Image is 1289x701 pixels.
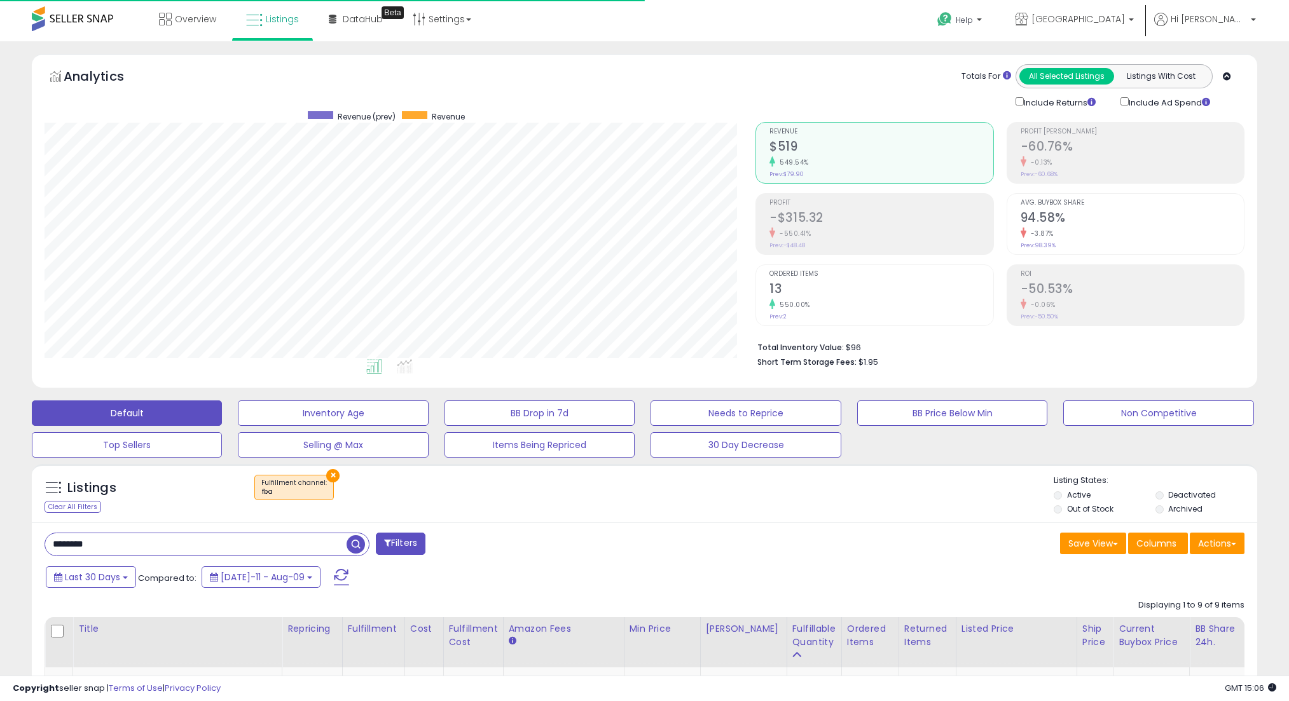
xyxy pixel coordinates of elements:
small: -550.41% [775,229,811,238]
div: fba [261,487,327,496]
div: Title [78,622,277,636]
li: $96 [757,339,1235,354]
div: Repricing [287,622,337,636]
div: Tooltip anchor [382,6,404,19]
h2: -$315.32 [769,210,993,228]
div: Listed Price [962,622,1072,636]
span: ROI [1021,271,1244,278]
span: Revenue (prev) [338,111,396,122]
div: Ship Price [1082,622,1108,649]
a: Privacy Policy [165,682,221,694]
div: Include Ad Spend [1111,95,1230,109]
small: Prev: -50.50% [1021,313,1058,320]
button: × [326,469,340,482]
div: Totals For [962,71,1011,83]
p: Listing States: [1054,475,1257,487]
button: Top Sellers [32,432,222,458]
small: Prev: $79.90 [769,170,804,178]
span: Fulfillment channel : [261,478,327,497]
span: Listings [266,13,299,25]
button: Filters [376,533,425,555]
small: Prev: 98.39% [1021,242,1056,249]
span: Overview [175,13,216,25]
div: BB Share 24h. [1195,622,1241,649]
span: [GEOGRAPHIC_DATA] [1031,13,1125,25]
small: -3.87% [1026,229,1054,238]
div: Min Price [630,622,695,636]
button: Columns [1128,533,1188,554]
span: 2025-09-10 15:06 GMT [1225,682,1276,694]
i: Get Help [937,11,953,27]
button: Listings With Cost [1113,68,1208,85]
strong: Copyright [13,682,59,694]
span: Avg. Buybox Share [1021,200,1244,207]
button: Needs to Reprice [651,400,841,426]
h5: Analytics [64,67,149,88]
span: Ordered Items [769,271,993,278]
h2: -50.53% [1021,282,1244,299]
small: -0.06% [1026,300,1056,310]
button: BB Drop in 7d [445,400,635,426]
div: Amazon Fees [509,622,619,636]
small: 550.00% [775,300,810,310]
div: Current Buybox Price [1119,622,1184,649]
button: Items Being Repriced [445,432,635,458]
span: Compared to: [138,572,196,584]
b: Total Inventory Value: [757,342,844,353]
h2: 94.58% [1021,210,1244,228]
span: Columns [1136,537,1176,550]
button: All Selected Listings [1019,68,1114,85]
button: Last 30 Days [46,566,136,588]
button: BB Price Below Min [857,400,1047,426]
label: Out of Stock [1067,503,1113,514]
label: Archived [1168,503,1203,514]
button: Non Competitive [1063,400,1253,426]
small: Amazon Fees. [509,636,516,647]
div: Displaying 1 to 9 of 9 items [1138,599,1244,611]
div: Ordered Items [847,622,893,649]
h2: $519 [769,139,993,156]
h2: 13 [769,282,993,299]
small: Prev: -$48.48 [769,242,805,249]
button: 30 Day Decrease [651,432,841,458]
div: Fulfillment Cost [449,622,498,649]
div: Include Returns [1006,95,1111,109]
button: [DATE]-11 - Aug-09 [202,566,321,588]
span: Help [956,15,973,25]
div: [PERSON_NAME] [706,622,782,636]
button: Save View [1060,533,1126,554]
button: Inventory Age [238,400,428,426]
small: Prev: -60.68% [1021,170,1058,178]
div: Fulfillment [348,622,399,636]
span: DataHub [343,13,383,25]
label: Active [1067,489,1091,500]
a: Terms of Use [109,682,163,694]
label: Deactivated [1168,489,1216,500]
h5: Listings [67,479,116,497]
a: Help [927,2,995,41]
small: 549.54% [775,158,809,167]
span: Profit [PERSON_NAME] [1021,128,1244,135]
div: Returned Items [904,622,951,649]
button: Default [32,400,222,426]
span: Hi [PERSON_NAME] [1171,13,1247,25]
span: [DATE]-11 - Aug-09 [221,571,305,583]
div: seller snap | | [13,683,221,695]
span: Last 30 Days [65,571,120,583]
div: Fulfillable Quantity [792,622,836,649]
div: Cost [410,622,438,636]
span: Revenue [432,111,465,122]
span: Revenue [769,128,993,135]
button: Selling @ Max [238,432,428,458]
small: Prev: 2 [769,313,787,320]
span: $1.95 [858,356,878,368]
span: Profit [769,200,993,207]
b: Short Term Storage Fees: [757,357,857,367]
div: Clear All Filters [45,501,101,513]
a: Hi [PERSON_NAME] [1154,13,1256,41]
button: Actions [1190,533,1244,554]
h2: -60.76% [1021,139,1244,156]
small: -0.13% [1026,158,1052,167]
